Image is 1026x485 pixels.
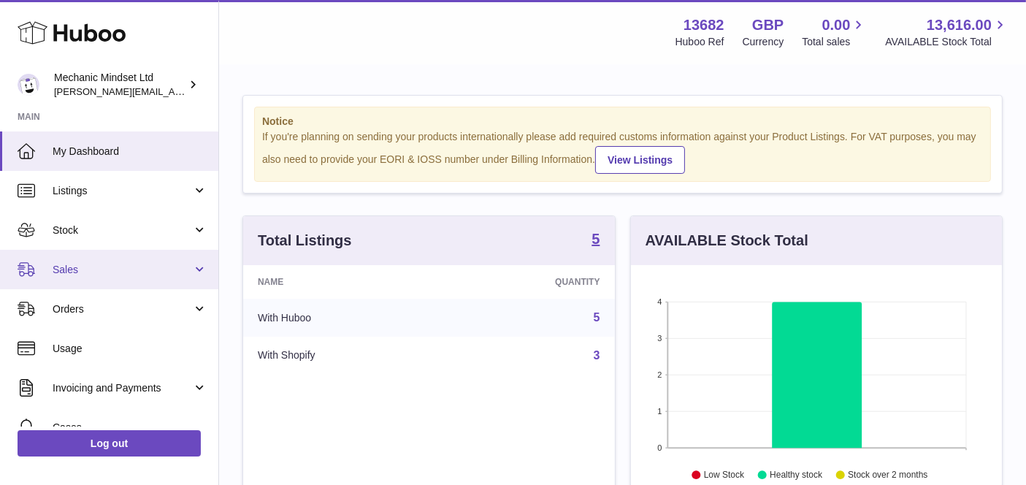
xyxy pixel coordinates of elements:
div: If you're planning on sending your products internationally please add required customs informati... [262,130,983,174]
h3: Total Listings [258,231,352,251]
text: 3 [657,334,662,343]
span: Total sales [802,35,867,49]
a: 3 [594,349,600,362]
span: 0.00 [822,15,851,35]
strong: Notice [262,115,983,129]
a: 13,616.00 AVAILABLE Stock Total [885,15,1008,49]
text: Stock over 2 months [848,470,927,480]
span: Sales [53,263,192,277]
th: Quantity [443,265,614,299]
text: Low Stock [703,470,744,480]
strong: GBP [752,15,784,35]
text: 4 [657,297,662,306]
div: Mechanic Mindset Ltd [54,71,185,99]
td: With Shopify [243,337,443,375]
span: Cases [53,421,207,435]
strong: 5 [592,232,600,246]
h3: AVAILABLE Stock Total [646,231,808,251]
span: 13,616.00 [927,15,992,35]
span: My Dashboard [53,145,207,159]
strong: 13682 [684,15,724,35]
th: Name [243,265,443,299]
img: jelaine@mechanicmindset.com [18,74,39,96]
text: 2 [657,370,662,379]
span: Orders [53,302,192,316]
text: Healthy stock [770,470,823,480]
a: 0.00 Total sales [802,15,867,49]
a: 5 [592,232,600,249]
span: Usage [53,342,207,356]
a: View Listings [595,146,685,174]
span: [PERSON_NAME][EMAIL_ADDRESS][DOMAIN_NAME] [54,85,293,97]
text: 1 [657,407,662,416]
span: AVAILABLE Stock Total [885,35,1008,49]
td: With Huboo [243,299,443,337]
div: Currency [743,35,784,49]
text: 0 [657,443,662,452]
span: Listings [53,184,192,198]
span: Stock [53,224,192,237]
a: Log out [18,430,201,457]
div: Huboo Ref [675,35,724,49]
a: 5 [594,311,600,324]
span: Invoicing and Payments [53,381,192,395]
